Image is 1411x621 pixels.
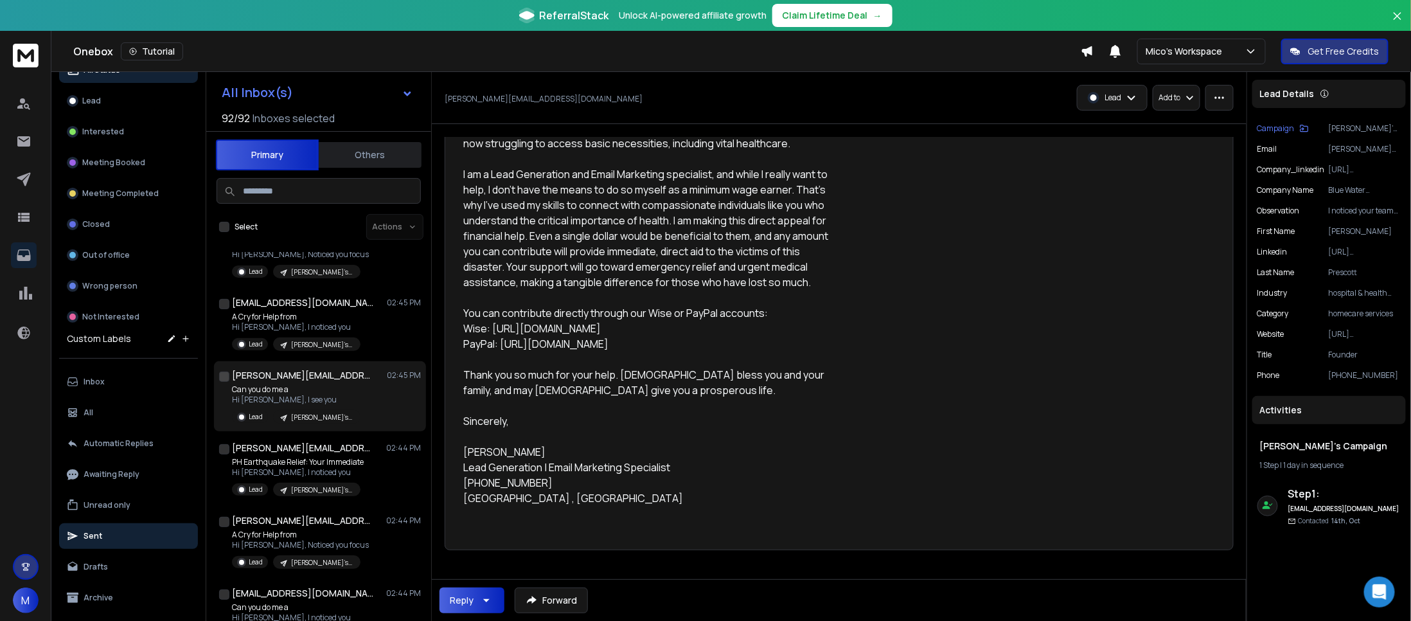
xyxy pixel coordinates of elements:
[1329,206,1401,216] p: I noticed your team provides tailored care with a low nurse-to-patient ratio for clients.
[249,557,263,567] p: Lead
[463,367,839,398] div: Thank you so much for your help. [DEMOGRAPHIC_DATA] bless you and your family, and may [DEMOGRAPH...
[84,562,108,572] p: Drafts
[387,370,421,381] p: 02:45 PM
[232,249,369,260] p: Hi [PERSON_NAME], Noticed you focus
[450,594,474,607] div: Reply
[387,298,421,308] p: 02:45 PM
[1257,329,1284,339] p: website
[1257,370,1280,381] p: Phone
[1252,396,1406,424] div: Activities
[1260,440,1398,453] h1: [PERSON_NAME]'s Campaign
[216,139,319,170] button: Primary
[59,88,198,114] button: Lead
[1257,247,1288,257] p: linkedin
[59,242,198,268] button: Out of office
[515,588,588,613] button: Forward
[463,321,839,336] li: Wise: [URL][DOMAIN_NAME]
[540,8,609,23] span: ReferralStack
[84,469,139,480] p: Awaiting Reply
[463,336,839,352] li: PayPal: [URL][DOMAIN_NAME]
[232,369,373,382] h1: [PERSON_NAME][EMAIL_ADDRESS][DOMAIN_NAME]
[59,492,198,518] button: Unread only
[772,4,892,27] button: Claim Lifetime Deal→
[1284,460,1344,471] span: 1 day in sequence
[1288,486,1401,501] h6: Step 1 :
[1329,185,1401,195] p: Blue Water Homecare and Hospice
[1281,39,1389,64] button: Get Free Credits
[463,413,839,429] div: Sincerely,
[1260,460,1279,471] span: 1 Step
[249,267,263,276] p: Lead
[82,250,130,260] p: Out of office
[1257,144,1277,154] p: Email
[1329,267,1401,278] p: Prescott
[463,475,839,491] div: [PHONE_NUMBER]
[1257,350,1272,360] p: title
[1308,45,1380,58] p: Get Free Credits
[121,42,183,60] button: Tutorial
[1329,309,1401,319] p: homecare services
[386,588,421,598] p: 02:44 PM
[59,554,198,580] button: Drafts
[59,400,198,426] button: All
[222,86,293,99] h1: All Inbox(s)
[1329,123,1401,134] p: [PERSON_NAME]'s Campaign
[1257,226,1295,237] p: First Name
[232,602,360,613] p: Can you do me a
[211,80,423,105] button: All Inbox(s)
[386,443,421,453] p: 02:44 PM
[59,431,198,456] button: Automatic Replies
[1329,144,1401,154] p: [PERSON_NAME][EMAIL_ADDRESS][DOMAIN_NAME]
[59,150,198,175] button: Meeting Booked
[1257,267,1295,278] p: Last Name
[84,438,154,449] p: Automatic Replies
[291,558,353,568] p: [PERSON_NAME]'s Campaign
[82,188,159,199] p: Meeting Completed
[59,462,198,487] button: Awaiting Reply
[291,485,353,495] p: [PERSON_NAME]'s Campaign
[439,588,504,613] button: Reply
[232,457,364,467] p: PH Earthquake Relief: Your Immediate
[463,460,839,475] div: Lead Generation | Email Marketing Specialist
[232,442,373,455] h1: [PERSON_NAME][EMAIL_ADDRESS][PERSON_NAME][DOMAIN_NAME]
[82,96,101,106] p: Lead
[232,296,373,309] h1: [EMAIL_ADDRESS][DOMAIN_NAME]
[445,94,643,104] p: [PERSON_NAME][EMAIL_ADDRESS][DOMAIN_NAME]
[253,111,335,126] h3: Inboxes selected
[232,540,369,550] p: Hi [PERSON_NAME], Noticed you focus
[13,588,39,613] button: M
[59,369,198,395] button: Inbox
[59,273,198,299] button: Wrong person
[463,305,839,321] div: You can contribute directly through our Wise or PayPal accounts:
[1257,165,1325,175] p: company_linkedin
[1332,516,1361,525] span: 14th, Oct
[463,166,839,290] div: I am a Lead Generation and Email Marketing specialist, and while I really want to help, I don't h...
[59,212,198,237] button: Closed
[291,267,353,277] p: [PERSON_NAME]'s Campaign
[84,531,102,541] p: Sent
[1257,123,1309,134] button: Campaign
[84,408,93,418] p: All
[1329,165,1401,175] p: [URL][DOMAIN_NAME]
[59,181,198,206] button: Meeting Completed
[1364,577,1395,607] div: Open Intercom Messenger
[232,514,373,527] h1: [PERSON_NAME][EMAIL_ADDRESS][DOMAIN_NAME]
[84,593,113,603] p: Archive
[249,339,263,349] p: Lead
[232,467,364,478] p: Hi [PERSON_NAME], I noticed you
[84,377,105,387] p: Inbox
[1329,226,1401,237] p: [PERSON_NAME]
[59,119,198,145] button: Interested
[82,312,139,322] p: Not Interested
[1299,516,1361,526] p: Contacted
[235,222,258,232] label: Select
[1158,93,1180,103] p: Add to
[1329,329,1401,339] p: [URL][DOMAIN_NAME]
[82,127,124,137] p: Interested
[291,413,353,422] p: [PERSON_NAME]'s Campaign
[249,485,263,494] p: Lead
[1329,370,1401,381] p: [PHONE_NUMBER]
[386,516,421,526] p: 02:44 PM
[232,530,369,540] p: A Cry for Help from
